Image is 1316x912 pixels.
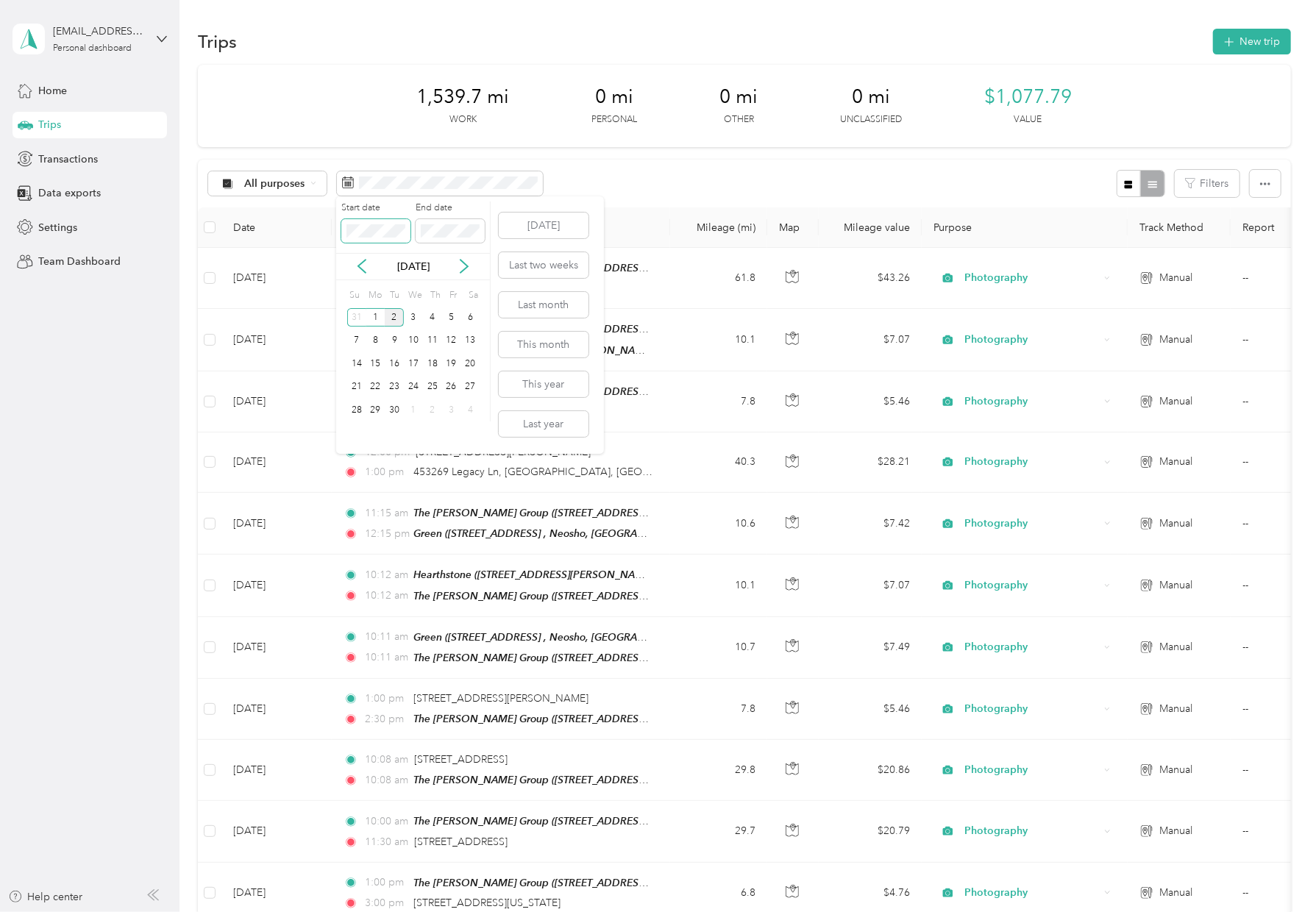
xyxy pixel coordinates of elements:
[1159,823,1192,839] span: Manual
[447,285,460,306] div: Fr
[1159,639,1192,655] span: Manual
[499,252,588,278] button: Last two weeks
[964,454,1099,470] span: Photography
[365,772,407,788] span: 10:08 am
[414,753,508,766] span: [STREET_ADDRESS]
[591,113,637,127] p: Personal
[460,332,480,350] div: 13
[416,85,509,109] span: 1,539.7 mi
[413,507,871,519] span: The [PERSON_NAME] Group ([STREET_ADDRESS] , [GEOGRAPHIC_DATA], [GEOGRAPHIC_DATA])
[460,378,480,396] div: 27
[670,309,767,371] td: 10.1
[460,355,480,373] div: 20
[1159,393,1192,410] span: Manual
[8,889,83,905] div: Help center
[385,401,404,419] div: 30
[404,308,423,327] div: 3
[413,815,871,827] span: The [PERSON_NAME] Group ([STREET_ADDRESS] , [GEOGRAPHIC_DATA], [GEOGRAPHIC_DATA])
[404,401,423,419] div: 1
[244,179,305,189] span: All purposes
[365,526,407,542] span: 12:15 pm
[1213,29,1291,54] button: New trip
[221,309,332,371] td: [DATE]
[460,308,480,327] div: 6
[413,569,877,581] span: Hearthstone ([STREET_ADDRESS][PERSON_NAME] , [GEOGRAPHIC_DATA], [GEOGRAPHIC_DATA])
[499,292,588,318] button: Last month
[1014,113,1042,127] p: Value
[460,401,480,419] div: 4
[347,308,366,327] div: 31
[1159,885,1192,901] span: Manual
[221,801,332,862] td: [DATE]
[819,371,922,432] td: $5.46
[38,83,67,99] span: Home
[221,432,332,493] td: [DATE]
[724,113,754,127] p: Other
[670,555,767,616] td: 10.1
[387,285,401,306] div: Tu
[404,378,423,396] div: 24
[365,649,407,666] span: 10:11 am
[332,207,670,248] th: Locations
[385,332,404,350] div: 9
[347,378,366,396] div: 21
[442,401,461,419] div: 3
[365,752,408,768] span: 10:08 am
[423,332,442,350] div: 11
[719,85,758,109] span: 0 mi
[767,207,819,248] th: Map
[221,493,332,555] td: [DATE]
[347,401,366,419] div: 28
[423,355,442,373] div: 18
[404,355,423,373] div: 17
[964,270,1099,286] span: Photography
[365,629,407,645] span: 10:11 am
[413,631,697,644] span: Green ([STREET_ADDRESS] , Neosho, [GEOGRAPHIC_DATA])
[221,617,332,679] td: [DATE]
[38,220,77,235] span: Settings
[819,207,922,248] th: Mileage value
[423,378,442,396] div: 25
[53,24,145,39] div: [EMAIL_ADDRESS][DOMAIN_NAME]
[347,285,361,306] div: Su
[365,895,407,911] span: 3:00 pm
[670,248,767,309] td: 61.8
[1159,762,1192,778] span: Manual
[221,679,332,740] td: [DATE]
[221,248,332,309] td: [DATE]
[442,308,461,327] div: 5
[819,679,922,740] td: $5.46
[819,432,922,493] td: $28.21
[198,34,237,49] h1: Trips
[38,185,101,201] span: Data exports
[819,248,922,309] td: $43.26
[413,692,588,705] span: [STREET_ADDRESS][PERSON_NAME]
[365,874,407,891] span: 1:00 pm
[366,308,385,327] div: 1
[221,371,332,432] td: [DATE]
[922,207,1128,248] th: Purpose
[852,85,890,109] span: 0 mi
[670,432,767,493] td: 40.3
[670,493,767,555] td: 10.6
[499,332,588,357] button: This month
[1159,516,1192,532] span: Manual
[984,85,1072,109] span: $1,077.79
[365,464,407,480] span: 1:00 pm
[423,308,442,327] div: 4
[670,207,767,248] th: Mileage (mi)
[221,740,332,801] td: [DATE]
[499,213,588,238] button: [DATE]
[221,555,332,616] td: [DATE]
[1159,701,1192,717] span: Manual
[413,527,697,540] span: Green ([STREET_ADDRESS] , Neosho, [GEOGRAPHIC_DATA])
[423,401,442,419] div: 2
[406,285,423,306] div: We
[413,344,877,357] span: Hearthstone ([STREET_ADDRESS][PERSON_NAME] , [GEOGRAPHIC_DATA], [GEOGRAPHIC_DATA])
[366,355,385,373] div: 15
[366,401,385,419] div: 29
[466,285,480,306] div: Sa
[1159,577,1192,594] span: Manual
[819,801,922,862] td: $20.79
[442,355,461,373] div: 19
